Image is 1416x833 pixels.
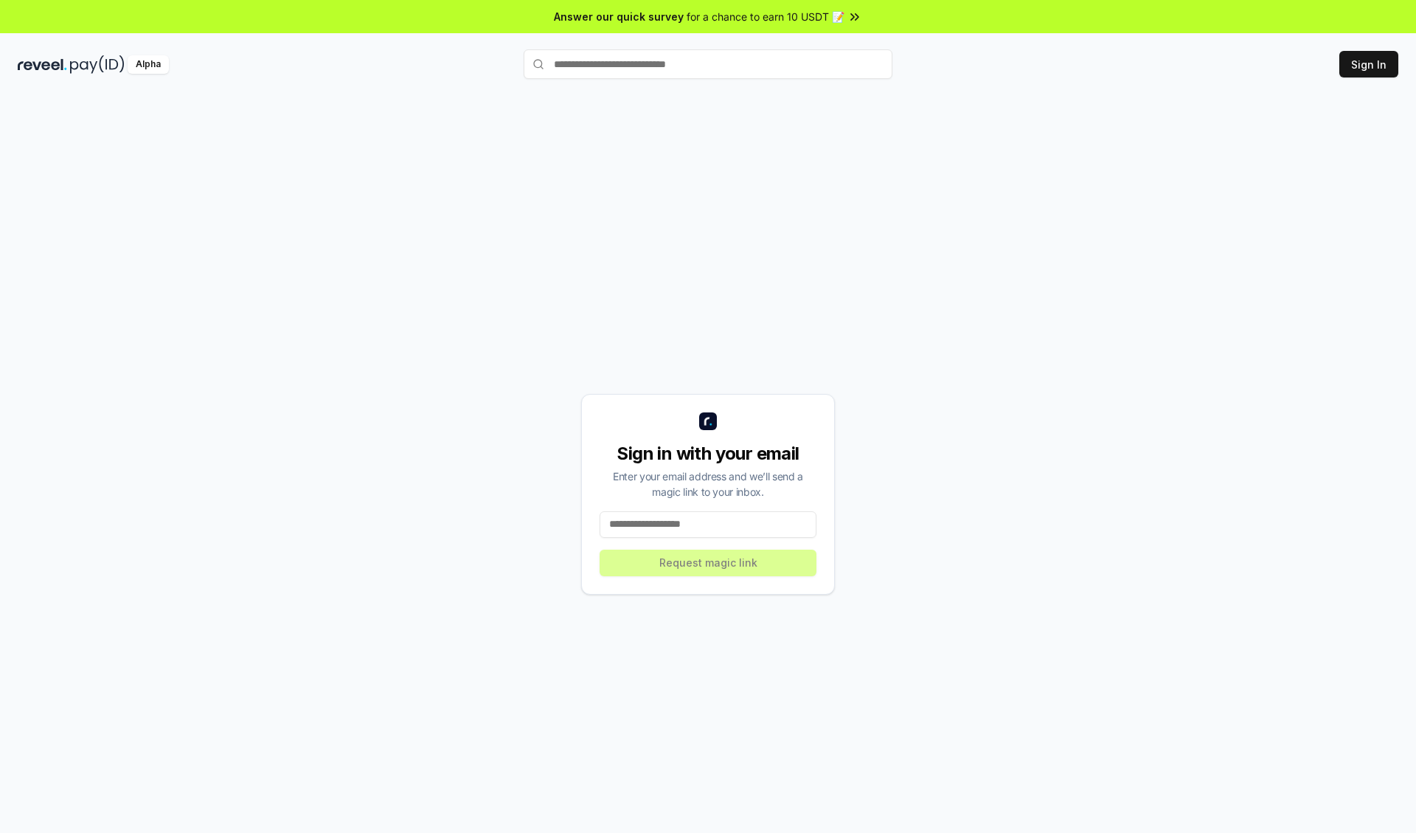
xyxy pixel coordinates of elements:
span: for a chance to earn 10 USDT 📝 [687,9,844,24]
button: Sign In [1339,51,1398,77]
img: reveel_dark [18,55,67,74]
span: Answer our quick survey [554,9,684,24]
div: Alpha [128,55,169,74]
img: logo_small [699,412,717,430]
div: Sign in with your email [600,442,816,466]
div: Enter your email address and we’ll send a magic link to your inbox. [600,469,816,500]
img: pay_id [70,55,125,74]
